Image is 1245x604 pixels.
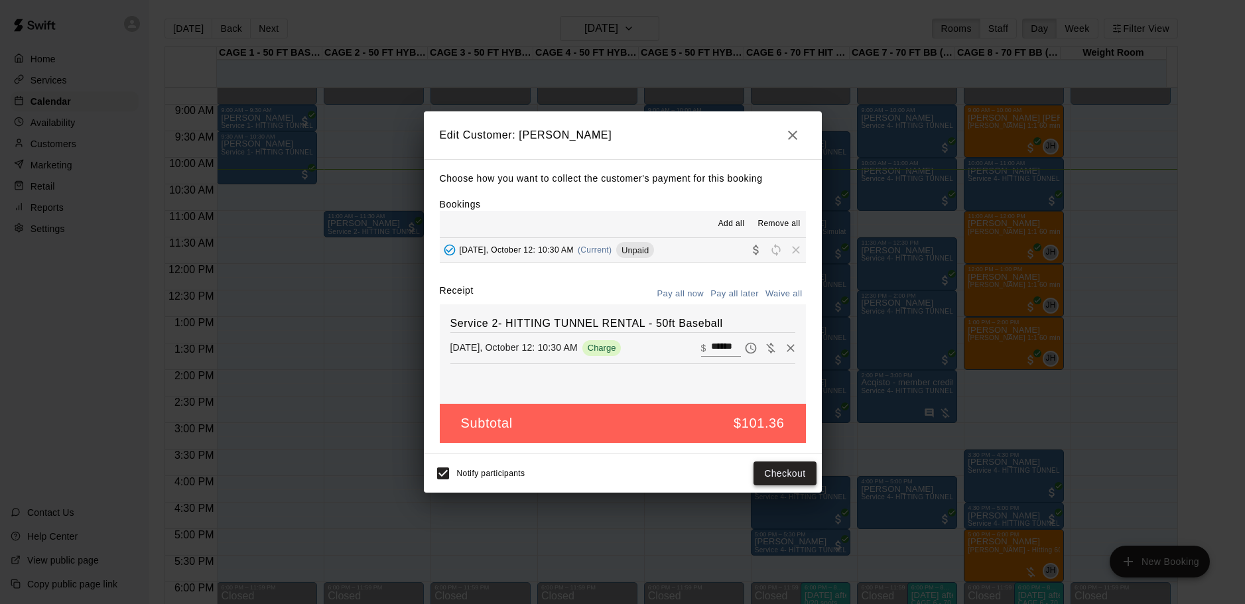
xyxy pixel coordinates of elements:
[440,284,474,304] label: Receipt
[734,414,785,432] h5: $101.36
[752,213,805,235] button: Remove all
[718,217,745,231] span: Add all
[424,111,822,159] h2: Edit Customer: [PERSON_NAME]
[440,199,481,210] label: Bookings
[766,245,786,255] span: Reschedule
[710,213,752,235] button: Add all
[781,338,801,358] button: Remove
[741,341,761,353] span: Pay later
[450,315,795,332] h6: Service 2- HITTING TUNNEL RENTAL - 50ft Baseball
[440,170,806,187] p: Choose how you want to collect the customer's payment for this booking
[578,245,612,255] span: (Current)
[786,245,806,255] span: Remove
[761,341,781,353] span: Waive payment
[461,414,513,432] h5: Subtotal
[757,217,800,231] span: Remove all
[440,238,806,263] button: Added - Collect Payment[DATE], October 12: 10:30 AM(Current)UnpaidCollect paymentRescheduleRemove
[754,461,816,486] button: Checkout
[762,284,806,304] button: Waive all
[746,245,766,255] span: Collect payment
[460,245,574,255] span: [DATE], October 12: 10:30 AM
[450,341,578,354] p: [DATE], October 12: 10:30 AM
[707,284,762,304] button: Pay all later
[654,284,708,304] button: Pay all now
[582,343,622,353] span: Charge
[440,240,460,260] button: Added - Collect Payment
[701,341,706,355] p: $
[457,469,525,478] span: Notify participants
[616,245,654,255] span: Unpaid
